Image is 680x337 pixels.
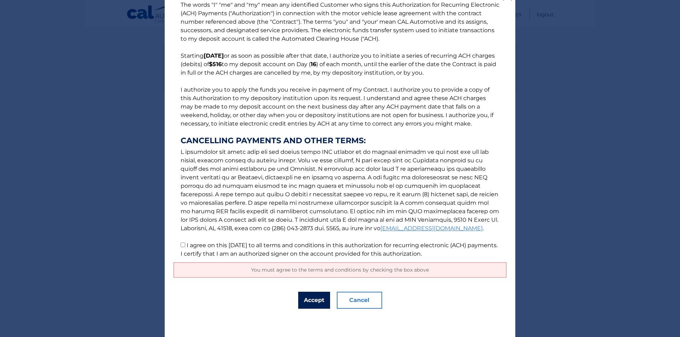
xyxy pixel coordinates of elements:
[251,267,429,273] span: You must agree to the terms and conditions by checking the box above
[380,225,483,232] a: [EMAIL_ADDRESS][DOMAIN_NAME]
[174,1,506,258] p: The words "I" "me" and "my" mean any identified Customer who signs this Authorization for Recurri...
[181,136,499,145] strong: CANCELLING PAYMENTS AND OTHER TERMS:
[209,61,222,68] b: $516
[311,61,316,68] b: 16
[337,292,382,309] button: Cancel
[204,52,224,59] b: [DATE]
[181,242,498,257] label: I agree on this [DATE] to all terms and conditions in this authorization for recurring electronic...
[298,292,330,309] button: Accept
